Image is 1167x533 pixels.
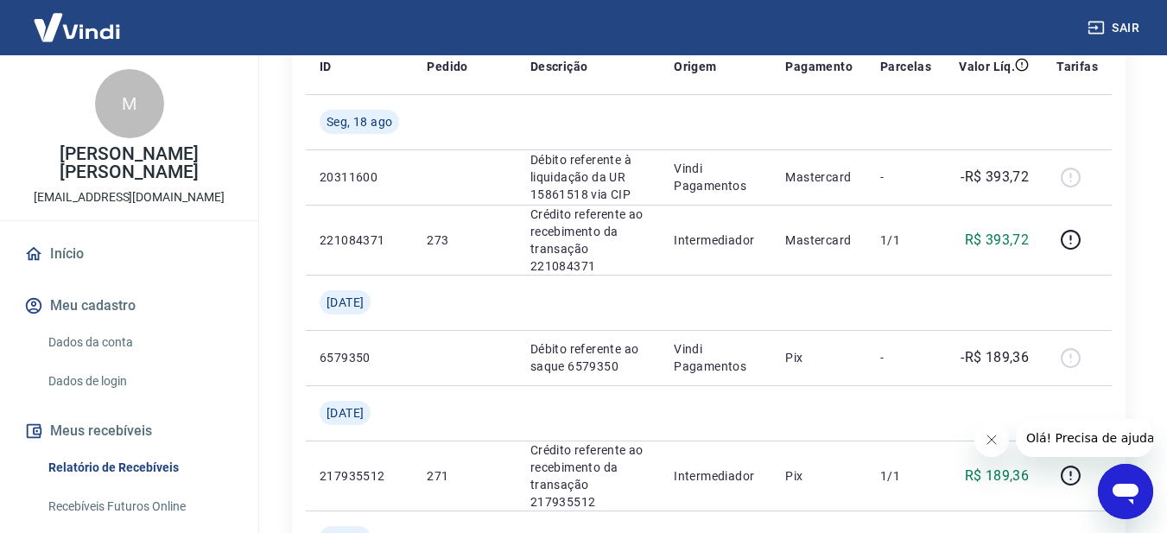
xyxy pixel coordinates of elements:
p: [PERSON_NAME] [PERSON_NAME] [14,145,244,181]
p: R$ 393,72 [965,230,1030,251]
p: Débito referente ao saque 6579350 [530,340,647,375]
button: Sair [1084,12,1146,44]
span: [DATE] [327,404,364,422]
p: 1/1 [880,232,931,249]
p: Mastercard [785,168,853,186]
p: Pix [785,467,853,485]
p: R$ 189,36 [965,466,1030,486]
p: Intermediador [674,232,758,249]
p: 1/1 [880,467,931,485]
img: Vindi [21,1,133,54]
a: Recebíveis Futuros Online [41,489,238,524]
p: Pagamento [785,58,853,75]
span: Olá! Precisa de ajuda? [10,12,145,26]
p: 221084371 [320,232,399,249]
iframe: Fechar mensagem [974,422,1009,457]
p: 271 [427,467,502,485]
a: Dados da conta [41,325,238,360]
button: Meus recebíveis [21,412,238,450]
p: Origem [674,58,716,75]
a: Relatório de Recebíveis [41,450,238,485]
p: 273 [427,232,502,249]
p: Pix [785,349,853,366]
p: 20311600 [320,168,399,186]
p: Parcelas [880,58,931,75]
p: Crédito referente ao recebimento da transação 221084371 [530,206,647,275]
a: Dados de login [41,364,238,399]
p: Tarifas [1056,58,1098,75]
p: Vindi Pagamentos [674,160,758,194]
p: Descrição [530,58,588,75]
p: -R$ 189,36 [961,347,1029,368]
p: - [880,349,931,366]
span: [DATE] [327,294,364,311]
span: Seg, 18 ago [327,113,392,130]
p: 6579350 [320,349,399,366]
p: 217935512 [320,467,399,485]
a: Início [21,235,238,273]
p: Valor Líq. [959,58,1015,75]
p: ID [320,58,332,75]
p: [EMAIL_ADDRESS][DOMAIN_NAME] [34,188,225,206]
p: - [880,168,931,186]
button: Meu cadastro [21,287,238,325]
p: Débito referente à liquidação da UR 15861518 via CIP [530,151,647,203]
iframe: Mensagem da empresa [1016,419,1153,457]
p: Pedido [427,58,467,75]
iframe: Botão para abrir a janela de mensagens [1098,464,1153,519]
p: Vindi Pagamentos [674,340,758,375]
div: M [95,69,164,138]
p: Intermediador [674,467,758,485]
p: Crédito referente ao recebimento da transação 217935512 [530,441,647,511]
p: -R$ 393,72 [961,167,1029,187]
p: Mastercard [785,232,853,249]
